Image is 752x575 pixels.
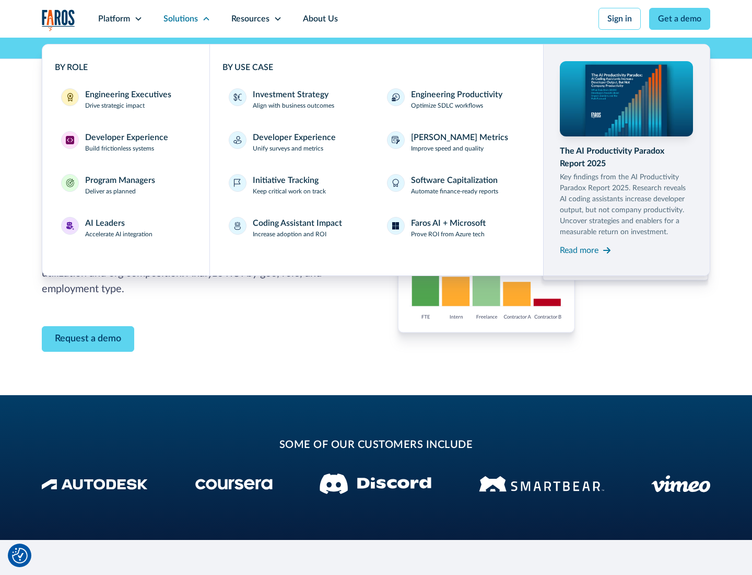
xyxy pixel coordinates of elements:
[651,475,710,492] img: Vimeo logo
[195,479,273,490] img: Coursera Logo
[411,144,484,153] p: Improve speed and quality
[98,13,130,25] div: Platform
[85,144,154,153] p: Build frictionless systems
[411,229,485,239] p: Prove ROI from Azure tech
[253,187,326,196] p: Keep critical work on track
[560,145,694,170] div: The AI Productivity Paradox Report 2025
[411,217,486,229] div: Faros AI + Microsoft
[560,172,694,238] p: Key findings from the AI Productivity Paradox Report 2025. Research reveals AI coding assistants ...
[55,211,197,245] a: AI LeadersAI LeadersAccelerate AI integration
[381,211,531,245] a: Faros AI + MicrosoftProve ROI from Azure tech
[253,101,334,110] p: Align with business outcomes
[12,548,28,563] button: Cookie Settings
[66,136,74,144] img: Developer Experience
[411,101,483,110] p: Optimize SDLC workflows
[411,174,498,187] div: Software Capitalization
[381,82,531,117] a: Engineering ProductivityOptimize SDLC workflows
[253,229,326,239] p: Increase adoption and ROI
[253,174,319,187] div: Initiative Tracking
[66,179,74,187] img: Program Managers
[85,101,145,110] p: Drive strategic impact
[222,168,372,202] a: Initiative TrackingKeep critical work on track
[231,13,269,25] div: Resources
[222,125,372,159] a: Developer ExperienceUnify surveys and metrics
[381,125,531,159] a: [PERSON_NAME] MetricsImprove speed and quality
[85,88,171,101] div: Engineering Executives
[253,217,342,229] div: Coding Assistant Impact
[12,548,28,563] img: Revisit consent button
[55,168,197,202] a: Program ManagersProgram ManagersDeliver as planned
[85,217,125,229] div: AI Leaders
[55,82,197,117] a: Engineering ExecutivesEngineering ExecutivesDrive strategic impact
[411,131,508,144] div: [PERSON_NAME] Metrics
[85,229,152,239] p: Accelerate AI integration
[560,61,694,259] a: The AI Productivity Paradox Report 2025Key findings from the AI Productivity Paradox Report 2025....
[42,9,75,31] a: home
[222,61,531,74] div: BY USE CASE
[55,125,197,159] a: Developer ExperienceDeveloper ExperienceBuild frictionless systems
[163,13,198,25] div: Solutions
[411,88,502,101] div: Engineering Productivity
[66,93,74,101] img: Engineering Executives
[85,131,168,144] div: Developer Experience
[222,82,372,117] a: Investment StrategyAlign with business outcomes
[55,61,197,74] div: BY ROLE
[320,474,431,494] img: Discord logo
[560,244,598,257] div: Read more
[598,8,641,30] a: Sign in
[125,437,627,453] h2: some of our customers include
[42,326,134,352] a: Contact Modal
[42,479,148,490] img: Autodesk Logo
[479,474,604,493] img: Smartbear Logo
[381,168,531,202] a: Software CapitalizationAutomate finance-ready reports
[222,211,372,245] a: Coding Assistant ImpactIncrease adoption and ROI
[66,222,74,230] img: AI Leaders
[253,144,323,153] p: Unify surveys and metrics
[649,8,710,30] a: Get a demo
[253,88,328,101] div: Investment Strategy
[411,187,498,196] p: Automate finance-ready reports
[42,38,710,276] nav: Solutions
[42,9,75,31] img: Logo of the analytics and reporting company Faros.
[253,131,336,144] div: Developer Experience
[85,187,136,196] p: Deliver as planned
[85,174,155,187] div: Program Managers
